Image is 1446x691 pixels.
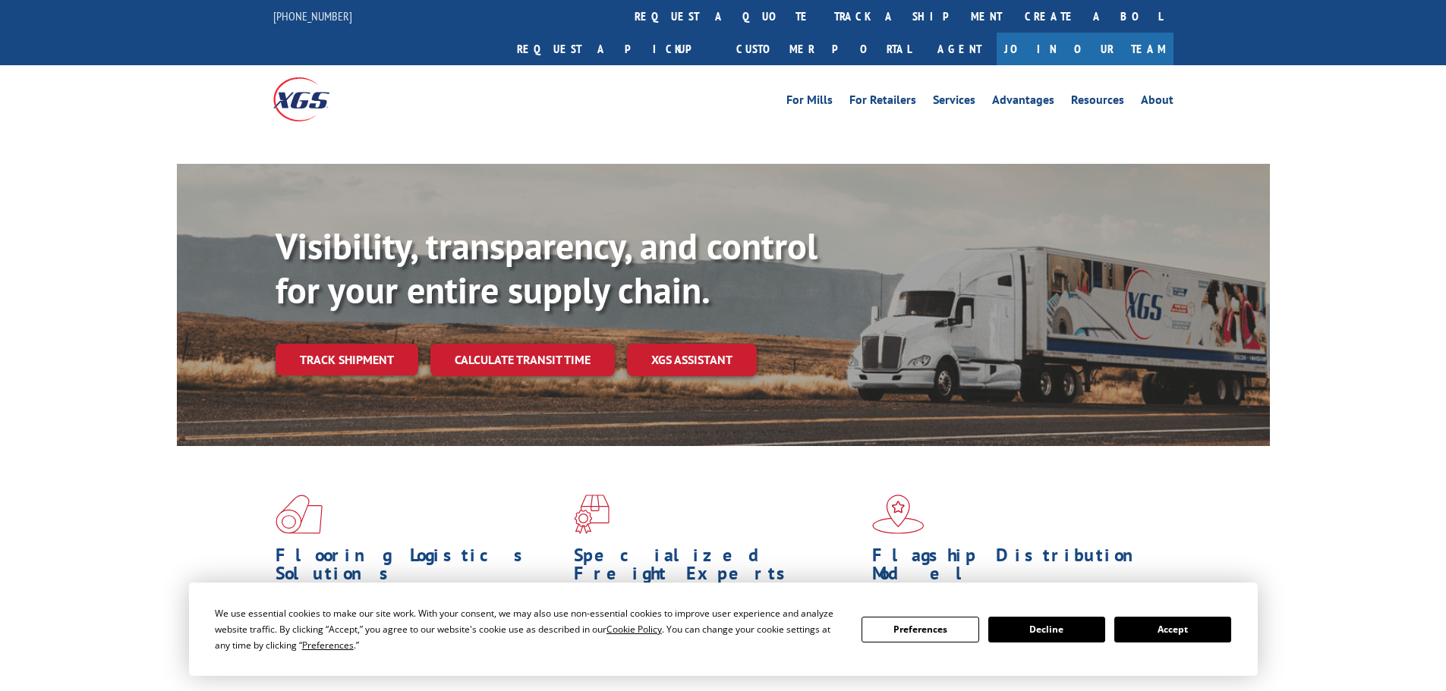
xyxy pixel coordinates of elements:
[574,495,610,534] img: xgs-icon-focused-on-flooring-red
[276,344,418,375] a: Track shipment
[276,546,562,590] h1: Flooring Logistics Solutions
[302,639,354,652] span: Preferences
[872,495,925,534] img: xgs-icon-flagship-distribution-model-red
[574,546,861,590] h1: Specialized Freight Experts
[276,222,818,313] b: Visibility, transparency, and control for your entire supply chain.
[606,623,662,636] span: Cookie Policy
[627,344,757,376] a: XGS ASSISTANT
[276,495,323,534] img: xgs-icon-total-supply-chain-intelligence-red
[1141,94,1173,111] a: About
[786,94,833,111] a: For Mills
[872,546,1159,590] h1: Flagship Distribution Model
[273,8,352,24] a: [PHONE_NUMBER]
[849,94,916,111] a: For Retailers
[506,33,725,65] a: Request a pickup
[862,617,978,642] button: Preferences
[725,33,922,65] a: Customer Portal
[997,33,1173,65] a: Join Our Team
[1114,617,1231,642] button: Accept
[992,94,1054,111] a: Advantages
[1071,94,1124,111] a: Resources
[215,605,843,653] div: We use essential cookies to make our site work. With your consent, we may also use non-essential ...
[988,617,1105,642] button: Decline
[933,94,975,111] a: Services
[189,583,1258,676] div: Cookie Consent Prompt
[430,344,615,376] a: Calculate transit time
[922,33,997,65] a: Agent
